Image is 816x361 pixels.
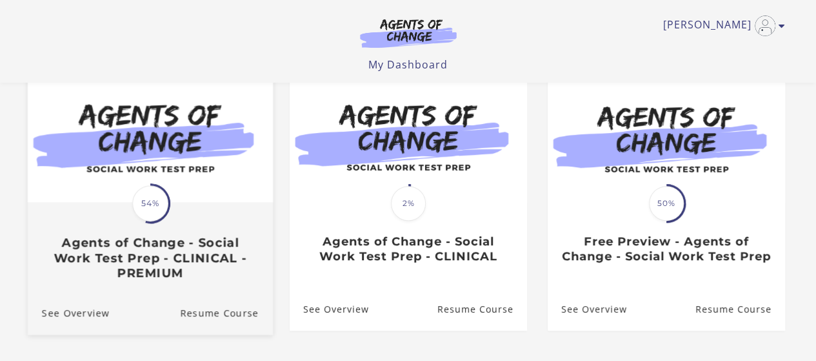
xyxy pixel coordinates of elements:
[132,185,168,222] span: 54%
[346,18,470,48] img: Agents of Change Logo
[303,234,513,263] h3: Agents of Change - Social Work Test Prep - CLINICAL
[27,291,109,334] a: Agents of Change - Social Work Test Prep - CLINICAL - PREMIUM: See Overview
[663,15,779,36] a: Toggle menu
[649,186,684,221] span: 50%
[180,291,273,334] a: Agents of Change - Social Work Test Prep - CLINICAL - PREMIUM: Resume Course
[41,235,258,280] h3: Agents of Change - Social Work Test Prep - CLINICAL - PREMIUM
[695,288,784,330] a: Free Preview - Agents of Change - Social Work Test Prep: Resume Course
[391,186,426,221] span: 2%
[368,57,448,72] a: My Dashboard
[290,288,369,330] a: Agents of Change - Social Work Test Prep - CLINICAL: See Overview
[437,288,526,330] a: Agents of Change - Social Work Test Prep - CLINICAL: Resume Course
[548,288,627,330] a: Free Preview - Agents of Change - Social Work Test Prep: See Overview
[561,234,771,263] h3: Free Preview - Agents of Change - Social Work Test Prep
